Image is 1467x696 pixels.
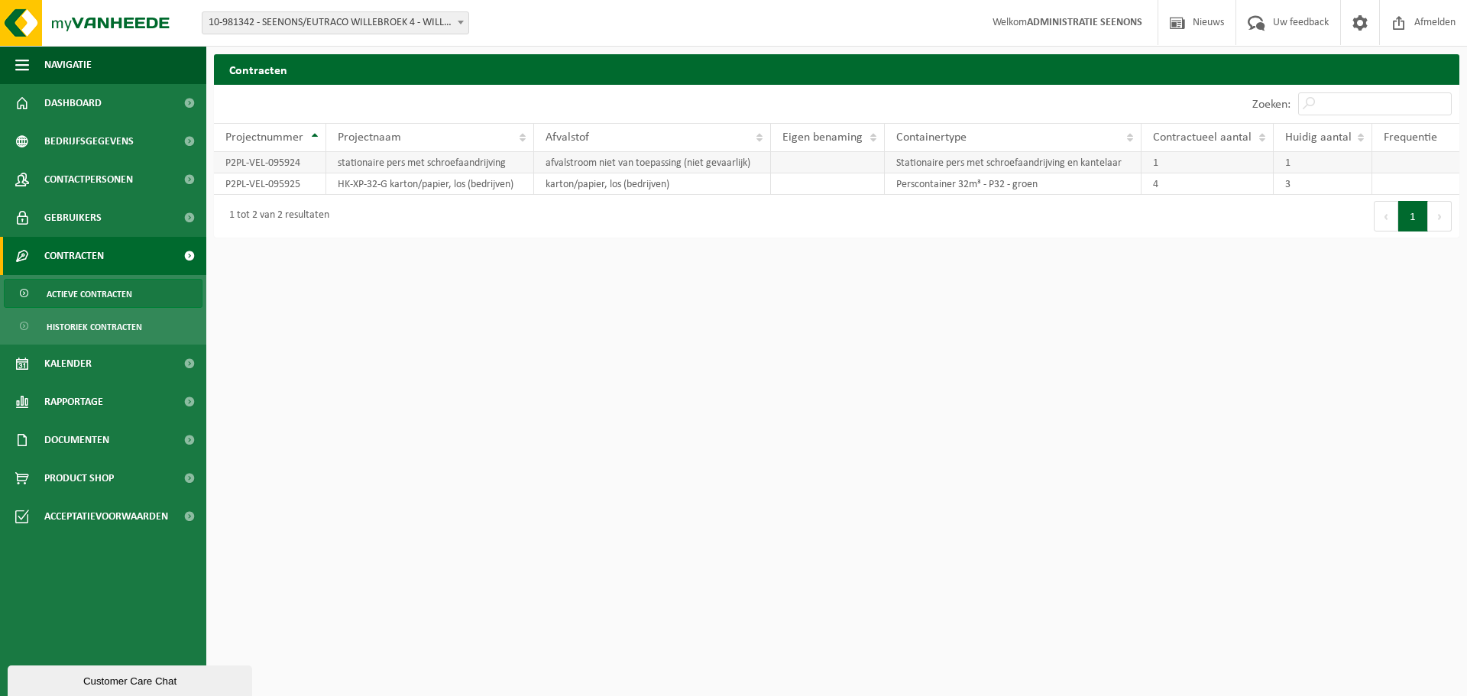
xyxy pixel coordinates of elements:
span: Contracten [44,237,104,275]
h2: Contracten [214,54,1459,84]
span: 10-981342 - SEENONS/EUTRACO WILLEBROEK 4 - WILLEBROEK [202,11,469,34]
td: karton/papier, los (bedrijven) [534,173,771,195]
td: P2PL-VEL-095925 [214,173,326,195]
span: Huidig aantal [1285,131,1352,144]
div: 1 tot 2 van 2 resultaten [222,202,329,230]
span: Contactpersonen [44,160,133,199]
span: Projectnaam [338,131,401,144]
label: Zoeken: [1252,99,1291,111]
td: 4 [1142,173,1274,195]
span: Gebruikers [44,199,102,237]
button: 1 [1398,201,1428,231]
span: Frequentie [1384,131,1437,144]
span: Documenten [44,421,109,459]
span: Kalender [44,345,92,383]
td: P2PL-VEL-095924 [214,152,326,173]
span: Contractueel aantal [1153,131,1252,144]
iframe: chat widget [8,662,255,696]
td: Stationaire pers met schroefaandrijving en kantelaar [885,152,1142,173]
td: stationaire pers met schroefaandrijving [326,152,535,173]
span: Bedrijfsgegevens [44,122,134,160]
td: 1 [1274,152,1373,173]
a: Actieve contracten [4,279,202,308]
span: Acceptatievoorwaarden [44,497,168,536]
span: Afvalstof [546,131,589,144]
span: Rapportage [44,383,103,421]
span: Eigen benaming [782,131,863,144]
td: afvalstroom niet van toepassing (niet gevaarlijk) [534,152,771,173]
a: Historiek contracten [4,312,202,341]
span: 10-981342 - SEENONS/EUTRACO WILLEBROEK 4 - WILLEBROEK [202,12,468,34]
span: Containertype [896,131,967,144]
span: Dashboard [44,84,102,122]
strong: ADMINISTRATIE SEENONS [1027,17,1142,28]
td: Perscontainer 32m³ - P32 - groen [885,173,1142,195]
span: Product Shop [44,459,114,497]
span: Actieve contracten [47,280,132,309]
span: Historiek contracten [47,312,142,342]
button: Next [1428,201,1452,231]
span: Navigatie [44,46,92,84]
td: HK-XP-32-G karton/papier, los (bedrijven) [326,173,535,195]
button: Previous [1374,201,1398,231]
td: 3 [1274,173,1373,195]
span: Projectnummer [225,131,303,144]
td: 1 [1142,152,1274,173]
